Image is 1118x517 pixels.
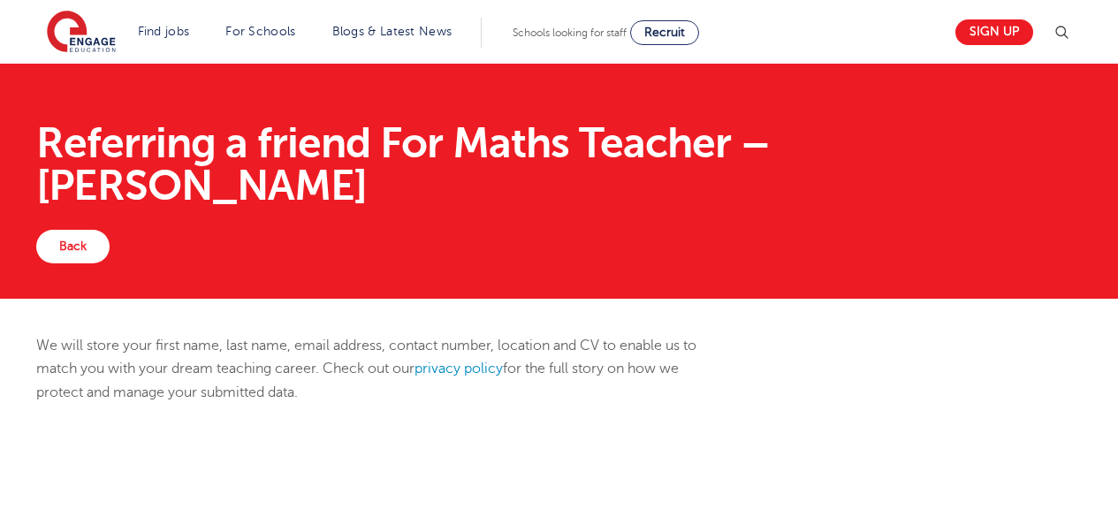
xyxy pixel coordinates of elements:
img: Engage Education [47,11,116,55]
span: Schools looking for staff [513,27,627,39]
a: Find jobs [138,25,190,38]
a: privacy policy [414,361,503,376]
a: Back [36,230,110,263]
a: Recruit [630,20,699,45]
a: For Schools [225,25,295,38]
p: We will store your first name, last name, email address, contact number, location and CV to enabl... [36,334,725,404]
h1: Referring a friend For Maths Teacher – [PERSON_NAME] [36,122,1082,207]
a: Blogs & Latest News [332,25,453,38]
a: Sign up [955,19,1033,45]
span: Recruit [644,26,685,39]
